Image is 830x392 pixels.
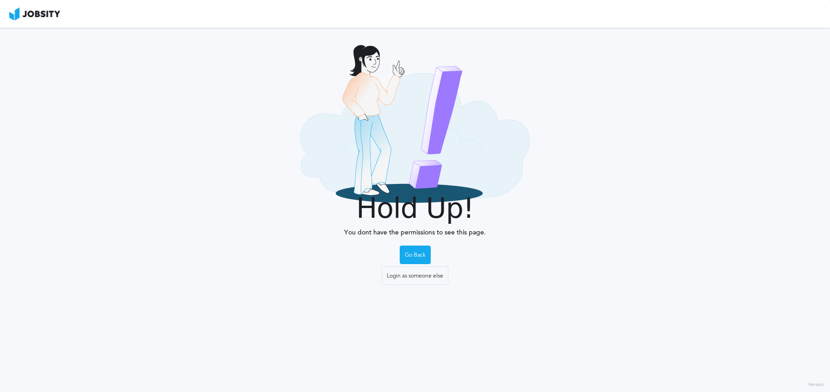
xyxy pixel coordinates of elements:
button: Login as someone else [382,266,448,285]
div: Go Back [400,246,430,265]
button: Go Back [400,246,431,264]
label: Version: [808,382,825,388]
span: You dont have the permissions to see this page. [344,229,486,236]
h1: Hold Up! [334,192,496,224]
img: ab4bad089aa723f57921c736e9817d99.png [9,7,60,20]
div: Login as someone else [382,267,448,285]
